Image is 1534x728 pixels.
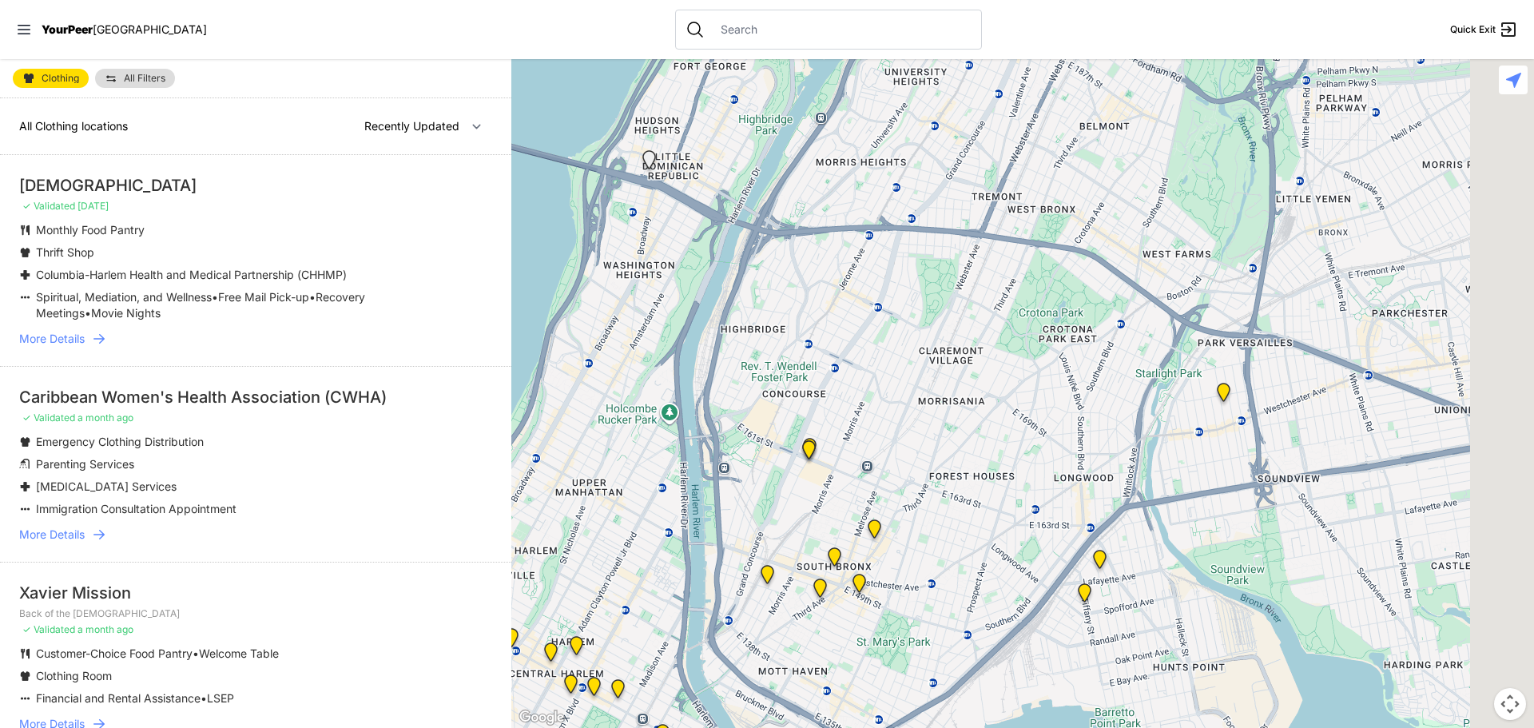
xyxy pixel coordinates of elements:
a: More Details [19,331,492,347]
a: Clothing [13,69,89,88]
span: ✓ Validated [22,200,75,212]
span: • [193,646,199,660]
span: Columbia-Harlem Health and Medical Partnership (CHHMP) [36,268,347,281]
p: Back of the [DEMOGRAPHIC_DATA] [19,607,492,620]
span: ✓ Validated [22,623,75,635]
div: Caribbean Women's Health Association (CWHA) [19,386,492,408]
a: All Filters [95,69,175,88]
div: Manhattan [578,670,610,709]
span: Emergency Clothing Distribution [36,435,204,448]
span: Customer-Choice Food Pantry [36,646,193,660]
input: Search [711,22,972,38]
span: More Details [19,331,85,347]
span: Clothing [42,74,79,83]
div: South Bronx NeON Works [793,434,825,472]
span: • [309,290,316,304]
span: More Details [19,527,85,543]
a: YourPeer[GEOGRAPHIC_DATA] [42,25,207,34]
span: Quick Exit [1450,23,1496,36]
span: Movie Nights [91,306,161,320]
button: Map camera controls [1494,688,1526,720]
div: Bronx [793,432,826,470]
div: The Bronx [818,541,851,579]
span: a month ago [77,412,133,424]
span: Parenting Services [36,457,134,471]
span: [DATE] [77,200,109,212]
a: Quick Exit [1450,20,1518,39]
span: Immigration Consultation Appointment [36,502,236,515]
div: La Sala Drop-In Center [633,144,666,182]
div: The Bronx Pride Center [843,567,876,606]
div: Harm Reduction Center [751,559,784,597]
span: Monthly Food Pantry [36,223,145,237]
span: Clothing Room [36,669,112,682]
div: The PILLARS – Holistic Recovery Support [495,622,528,660]
span: Spiritual, Mediation, and Wellness [36,290,212,304]
span: a month ago [77,623,133,635]
span: [GEOGRAPHIC_DATA] [93,22,207,36]
span: All Clothing locations [19,119,128,133]
a: Open this area in Google Maps (opens a new window) [515,707,568,728]
span: Thrift Shop [36,245,94,259]
span: • [212,290,218,304]
div: [DEMOGRAPHIC_DATA] [19,174,492,197]
a: More Details [19,527,492,543]
span: • [85,306,91,320]
img: Google [515,707,568,728]
div: Uptown/Harlem DYCD Youth Drop-in Center [535,636,567,674]
span: All Filters [124,74,165,83]
div: Manhattan [560,630,593,668]
span: YourPeer [42,22,93,36]
span: Free Mail Pick-up [218,290,309,304]
div: Living Room 24-Hour Drop-In Center [1083,543,1116,582]
span: LSEP [207,691,234,705]
div: Bronx Youth Center (BYC) [858,513,891,551]
div: East Harlem [602,673,634,711]
div: Xavier Mission [19,582,492,604]
span: • [201,691,207,705]
span: Financial and Rental Assistance [36,691,201,705]
span: [MEDICAL_DATA] Services [36,479,177,493]
span: ✓ Validated [22,412,75,424]
div: East Tremont Head Start [1207,376,1240,415]
span: Welcome Table [199,646,279,660]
